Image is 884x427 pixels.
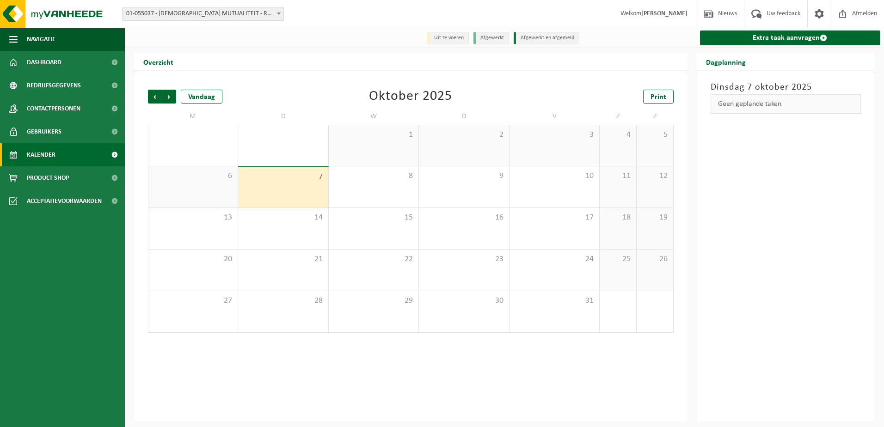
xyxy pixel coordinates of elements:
[333,130,414,140] span: 1
[333,171,414,181] span: 8
[514,130,595,140] span: 3
[637,108,674,125] td: Z
[711,94,861,114] div: Geen geplande taken
[122,7,284,21] span: 01-055037 - CHRISTELIJKE MUTUALITEIT - ROESELARE
[604,130,632,140] span: 4
[27,74,81,97] span: Bedrijfsgegevens
[697,53,755,71] h2: Dagplanning
[600,108,637,125] td: Z
[243,213,323,223] span: 14
[27,189,102,213] span: Acceptatievoorwaarden
[153,254,233,264] span: 20
[641,254,669,264] span: 26
[27,51,61,74] span: Dashboard
[510,108,600,125] td: V
[424,296,504,306] span: 30
[238,108,328,125] td: D
[333,296,414,306] span: 29
[153,296,233,306] span: 27
[424,130,504,140] span: 2
[473,32,509,44] li: Afgewerkt
[514,296,595,306] span: 31
[419,108,509,125] td: D
[514,254,595,264] span: 24
[514,171,595,181] span: 10
[162,90,176,104] span: Volgende
[643,90,674,104] a: Print
[641,213,669,223] span: 19
[424,213,504,223] span: 16
[651,93,666,101] span: Print
[369,90,452,104] div: Oktober 2025
[514,213,595,223] span: 17
[27,143,55,166] span: Kalender
[604,254,632,264] span: 25
[153,171,233,181] span: 6
[604,213,632,223] span: 18
[641,10,688,17] strong: [PERSON_NAME]
[27,166,69,189] span: Product Shop
[424,254,504,264] span: 23
[123,7,283,20] span: 01-055037 - CHRISTELIJKE MUTUALITEIT - ROESELARE
[700,30,881,45] a: Extra taak aanvragen
[27,97,80,120] span: Contactpersonen
[27,120,61,143] span: Gebruikers
[27,28,55,51] span: Navigatie
[711,80,861,94] h3: Dinsdag 7 oktober 2025
[148,90,162,104] span: Vorige
[427,32,469,44] li: Uit te voeren
[153,213,233,223] span: 13
[641,171,669,181] span: 12
[243,254,323,264] span: 21
[181,90,222,104] div: Vandaag
[424,171,504,181] span: 9
[604,171,632,181] span: 11
[333,213,414,223] span: 15
[148,108,238,125] td: M
[134,53,183,71] h2: Overzicht
[514,32,579,44] li: Afgewerkt en afgemeld
[641,130,669,140] span: 5
[243,296,323,306] span: 28
[329,108,419,125] td: W
[243,172,323,182] span: 7
[333,254,414,264] span: 22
